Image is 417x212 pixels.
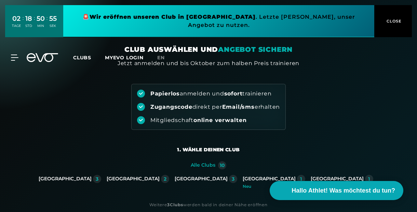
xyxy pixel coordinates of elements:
[270,181,403,200] button: Hallo Athlet! Was möchtest du tun?
[243,176,296,182] div: [GEOGRAPHIC_DATA]
[150,90,180,97] strong: Papierlos
[150,103,280,111] div: direkt per erhalten
[73,54,105,61] a: Clubs
[374,5,412,37] button: CLOSE
[49,24,57,28] div: SEK
[37,14,45,24] div: 50
[292,186,395,195] span: Hallo Athlet! Was möchtest du tun?
[12,14,21,24] div: 02
[23,14,24,32] div: :
[300,177,302,181] div: 1
[224,90,243,97] strong: sofort
[385,18,402,24] span: CLOSE
[107,176,160,182] div: [GEOGRAPHIC_DATA]
[150,117,247,124] div: Mitgliedschaft
[105,55,144,61] a: MYEVO LOGIN
[46,14,48,32] div: :
[167,202,170,207] strong: 3
[243,184,305,188] div: Neu
[150,104,192,110] strong: Zugangscode
[232,177,234,181] div: 3
[191,162,215,168] div: Alle Clubs
[193,117,247,123] strong: online verwalten
[25,24,32,28] div: STD
[96,177,98,181] div: 3
[150,90,272,97] div: anmelden und trainieren
[311,176,364,182] div: [GEOGRAPHIC_DATA]
[164,177,166,181] div: 2
[25,14,32,24] div: 18
[39,176,92,182] div: [GEOGRAPHIC_DATA]
[37,24,45,28] div: MIN
[157,55,165,61] span: en
[34,14,35,32] div: :
[49,14,57,24] div: 55
[368,177,370,181] div: 1
[73,55,91,61] span: Clubs
[175,176,228,182] div: [GEOGRAPHIC_DATA]
[220,163,225,168] div: 10
[177,146,240,153] div: 1. Wähle deinen Club
[222,104,255,110] strong: Email/sms
[157,54,173,62] a: en
[170,202,183,207] strong: Clubs
[12,24,21,28] div: TAGE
